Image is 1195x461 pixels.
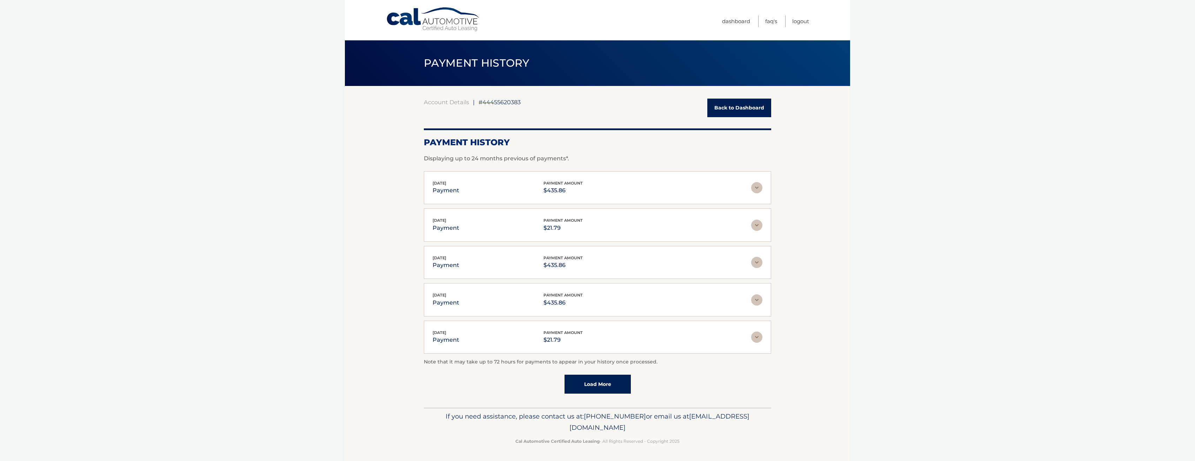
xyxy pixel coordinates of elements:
a: FAQ's [765,15,777,27]
span: PAYMENT HISTORY [424,56,529,69]
span: [DATE] [433,330,446,335]
p: payment [433,186,459,195]
span: [PHONE_NUMBER] [584,412,646,420]
a: Back to Dashboard [707,99,771,117]
span: payment amount [543,255,583,260]
h2: Payment History [424,137,771,148]
a: Logout [792,15,809,27]
p: payment [433,223,459,233]
p: $435.86 [543,298,583,308]
span: payment amount [543,181,583,186]
img: accordion-rest.svg [751,182,762,193]
span: [DATE] [433,255,446,260]
p: payment [433,335,459,345]
a: Account Details [424,99,469,106]
p: - All Rights Reserved - Copyright 2025 [428,437,767,445]
p: $21.79 [543,223,583,233]
img: accordion-rest.svg [751,294,762,306]
span: #44455620383 [479,99,521,106]
span: payment amount [543,218,583,223]
p: payment [433,260,459,270]
span: [DATE] [433,293,446,298]
p: Displaying up to 24 months previous of payments*. [424,154,771,163]
span: | [473,99,475,106]
span: [DATE] [433,181,446,186]
a: Load More [565,375,631,394]
p: payment [433,298,459,308]
p: $21.79 [543,335,583,345]
img: accordion-rest.svg [751,257,762,268]
p: Note that it may take up to 72 hours for payments to appear in your history once processed. [424,358,771,366]
p: If you need assistance, please contact us at: or email us at [428,411,767,433]
p: $435.86 [543,186,583,195]
span: [EMAIL_ADDRESS][DOMAIN_NAME] [569,412,749,432]
a: Dashboard [722,15,750,27]
span: payment amount [543,293,583,298]
p: $435.86 [543,260,583,270]
span: [DATE] [433,218,446,223]
img: accordion-rest.svg [751,220,762,231]
img: accordion-rest.svg [751,332,762,343]
a: Cal Automotive [386,7,481,32]
strong: Cal Automotive Certified Auto Leasing [515,439,600,444]
span: payment amount [543,330,583,335]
